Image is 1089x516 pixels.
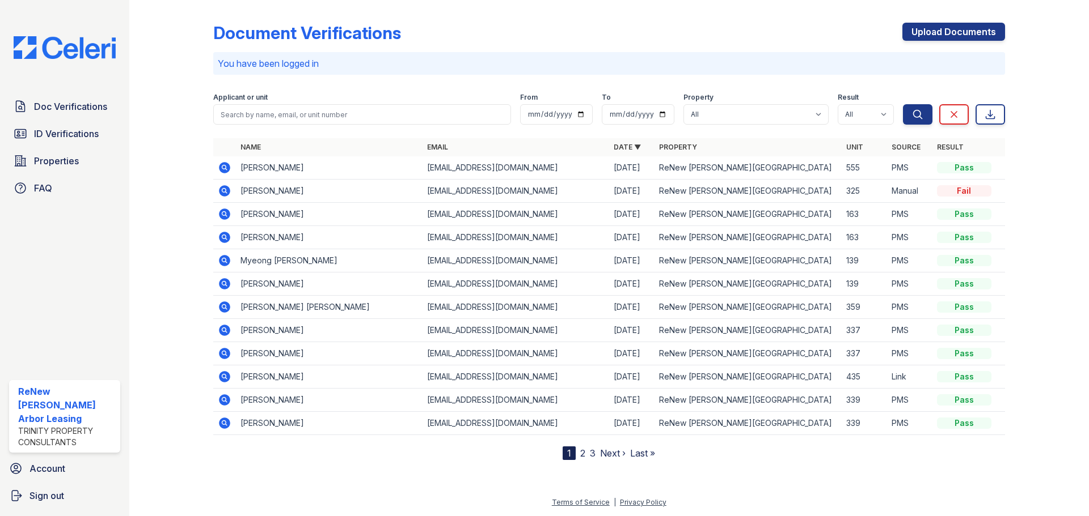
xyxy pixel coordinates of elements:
[236,272,423,296] td: [PERSON_NAME]
[842,180,887,203] td: 325
[18,425,116,448] div: Trinity Property Consultants
[29,462,65,475] span: Account
[423,226,609,249] td: [EMAIL_ADDRESS][DOMAIN_NAME]
[609,296,655,319] td: [DATE]
[236,412,423,435] td: [PERSON_NAME]
[937,371,991,382] div: Pass
[887,319,932,342] td: PMS
[937,301,991,313] div: Pass
[842,156,887,180] td: 555
[655,180,841,203] td: ReNew [PERSON_NAME][GEOGRAPHIC_DATA]
[218,57,1001,70] p: You have been logged in
[609,389,655,412] td: [DATE]
[609,226,655,249] td: [DATE]
[423,319,609,342] td: [EMAIL_ADDRESS][DOMAIN_NAME]
[423,180,609,203] td: [EMAIL_ADDRESS][DOMAIN_NAME]
[620,498,666,506] a: Privacy Policy
[937,278,991,289] div: Pass
[655,365,841,389] td: ReNew [PERSON_NAME][GEOGRAPHIC_DATA]
[842,389,887,412] td: 339
[213,104,511,125] input: Search by name, email, or unit number
[937,185,991,197] div: Fail
[609,365,655,389] td: [DATE]
[34,100,107,113] span: Doc Verifications
[9,95,120,118] a: Doc Verifications
[937,208,991,220] div: Pass
[655,319,841,342] td: ReNew [PERSON_NAME][GEOGRAPHIC_DATA]
[937,417,991,429] div: Pass
[427,143,448,151] a: Email
[937,143,964,151] a: Result
[552,498,610,506] a: Terms of Service
[423,296,609,319] td: [EMAIL_ADDRESS][DOMAIN_NAME]
[892,143,921,151] a: Source
[902,23,1005,41] a: Upload Documents
[655,272,841,296] td: ReNew [PERSON_NAME][GEOGRAPHIC_DATA]
[609,412,655,435] td: [DATE]
[887,203,932,226] td: PMS
[655,389,841,412] td: ReNew [PERSON_NAME][GEOGRAPHIC_DATA]
[887,226,932,249] td: PMS
[590,447,596,459] a: 3
[236,365,423,389] td: [PERSON_NAME]
[423,365,609,389] td: [EMAIL_ADDRESS][DOMAIN_NAME]
[609,203,655,226] td: [DATE]
[614,143,641,151] a: Date ▼
[236,319,423,342] td: [PERSON_NAME]
[842,203,887,226] td: 163
[655,203,841,226] td: ReNew [PERSON_NAME][GEOGRAPHIC_DATA]
[609,249,655,272] td: [DATE]
[842,296,887,319] td: 359
[842,342,887,365] td: 337
[655,296,841,319] td: ReNew [PERSON_NAME][GEOGRAPHIC_DATA]
[842,226,887,249] td: 163
[887,412,932,435] td: PMS
[18,385,116,425] div: ReNew [PERSON_NAME] Arbor Leasing
[887,342,932,365] td: PMS
[887,156,932,180] td: PMS
[614,498,616,506] div: |
[9,150,120,172] a: Properties
[29,489,64,502] span: Sign out
[236,156,423,180] td: [PERSON_NAME]
[423,156,609,180] td: [EMAIL_ADDRESS][DOMAIN_NAME]
[423,412,609,435] td: [EMAIL_ADDRESS][DOMAIN_NAME]
[937,325,991,336] div: Pass
[887,389,932,412] td: PMS
[937,162,991,173] div: Pass
[655,412,841,435] td: ReNew [PERSON_NAME][GEOGRAPHIC_DATA]
[842,319,887,342] td: 337
[423,249,609,272] td: [EMAIL_ADDRESS][DOMAIN_NAME]
[602,93,611,102] label: To
[937,394,991,406] div: Pass
[937,348,991,359] div: Pass
[213,23,401,43] div: Document Verifications
[5,36,125,59] img: CE_Logo_Blue-a8612792a0a2168367f1c8372b55b34899dd931a85d93a1a3d3e32e68fde9ad4.png
[842,412,887,435] td: 339
[846,143,863,151] a: Unit
[563,446,576,460] div: 1
[236,180,423,203] td: [PERSON_NAME]
[609,180,655,203] td: [DATE]
[9,122,120,145] a: ID Verifications
[236,389,423,412] td: [PERSON_NAME]
[842,272,887,296] td: 139
[423,342,609,365] td: [EMAIL_ADDRESS][DOMAIN_NAME]
[887,272,932,296] td: PMS
[423,389,609,412] td: [EMAIL_ADDRESS][DOMAIN_NAME]
[240,143,261,151] a: Name
[659,143,697,151] a: Property
[838,93,859,102] label: Result
[236,342,423,365] td: [PERSON_NAME]
[34,181,52,195] span: FAQ
[609,342,655,365] td: [DATE]
[5,484,125,507] a: Sign out
[423,203,609,226] td: [EMAIL_ADDRESS][DOMAIN_NAME]
[580,447,585,459] a: 2
[630,447,655,459] a: Last »
[236,203,423,226] td: [PERSON_NAME]
[34,127,99,140] span: ID Verifications
[887,249,932,272] td: PMS
[655,249,841,272] td: ReNew [PERSON_NAME][GEOGRAPHIC_DATA]
[213,93,268,102] label: Applicant or unit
